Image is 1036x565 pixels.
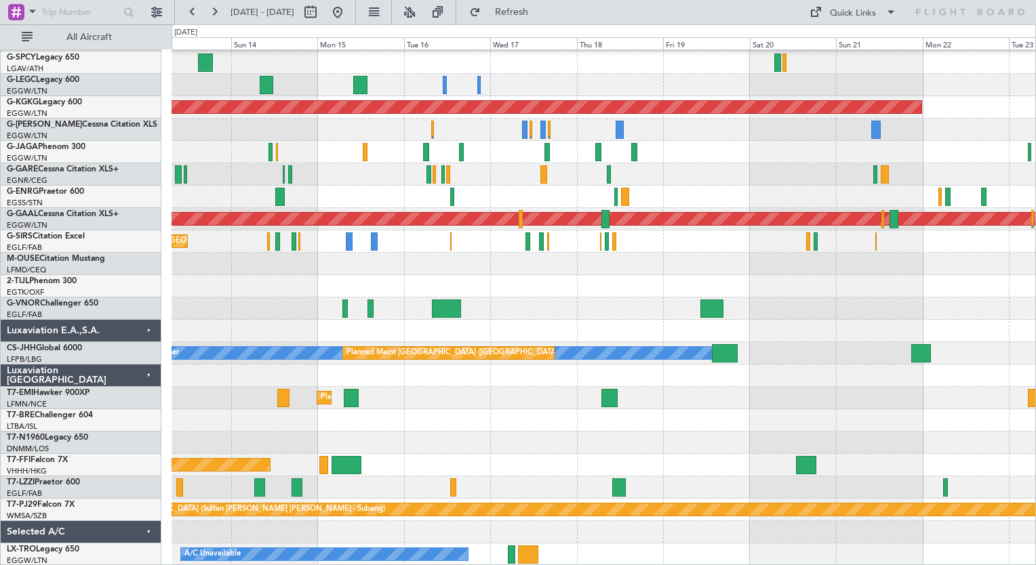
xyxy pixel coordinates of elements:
span: T7-EMI [7,389,33,397]
span: G-SIRS [7,232,33,240]
a: CS-JHHGlobal 6000 [7,344,82,352]
button: Refresh [463,1,544,23]
a: LGAV/ATH [7,64,43,74]
span: T7-N1960 [7,434,45,442]
a: LFPB/LBG [7,354,42,364]
span: G-VNOR [7,299,40,308]
a: EGLF/FAB [7,243,42,253]
div: Mon 22 [923,37,1009,49]
div: Fri 19 [663,37,749,49]
span: T7-FFI [7,456,31,464]
span: Refresh [483,7,540,17]
a: G-[PERSON_NAME]Cessna Citation XLS [7,121,157,129]
a: G-KGKGLegacy 600 [7,98,82,106]
div: Mon 15 [317,37,403,49]
a: EGGW/LTN [7,153,47,163]
a: G-LEGCLegacy 600 [7,76,79,84]
input: Trip Number [41,2,119,22]
a: LFMN/NCE [7,399,47,409]
div: Planned Maint [GEOGRAPHIC_DATA] ([GEOGRAPHIC_DATA]) [346,343,560,363]
a: 2-TIJLPhenom 300 [7,277,77,285]
span: 2-TIJL [7,277,29,285]
span: G-JAGA [7,143,38,151]
a: EGGW/LTN [7,220,47,230]
a: T7-LZZIPraetor 600 [7,478,80,486]
div: Planned Maint [GEOGRAPHIC_DATA] [321,388,450,408]
a: G-VNORChallenger 650 [7,299,98,308]
div: Tue 16 [404,37,490,49]
span: G-[PERSON_NAME] [7,121,82,129]
a: T7-N1960Legacy 650 [7,434,88,442]
span: T7-PJ29 [7,501,37,509]
span: G-LEGC [7,76,36,84]
div: Sat 20 [750,37,836,49]
a: G-SIRSCitation Excel [7,232,85,240]
button: Quick Links [803,1,903,23]
span: G-KGKG [7,98,39,106]
span: M-OUSE [7,255,39,263]
span: All Aircraft [35,33,143,42]
div: [DATE] [174,27,197,39]
button: All Aircraft [15,26,147,48]
div: Sat 13 [145,37,231,49]
div: Thu 18 [577,37,663,49]
a: EGSS/STN [7,198,43,208]
a: T7-FFIFalcon 7X [7,456,68,464]
a: G-SPCYLegacy 650 [7,54,79,62]
a: EGLF/FAB [7,488,42,499]
span: G-SPCY [7,54,36,62]
div: Wed 17 [490,37,576,49]
a: T7-BREChallenger 604 [7,411,93,419]
div: Sun 21 [836,37,922,49]
span: CS-JHH [7,344,36,352]
a: T7-EMIHawker 900XP [7,389,89,397]
span: [DATE] - [DATE] [231,6,294,18]
a: EGGW/LTN [7,86,47,96]
span: T7-BRE [7,411,35,419]
a: T7-PJ29Falcon 7X [7,501,75,509]
a: LTBA/ISL [7,421,37,432]
span: G-ENRG [7,188,39,196]
a: EGNR/CEG [7,175,47,186]
a: VHHH/HKG [7,466,47,476]
span: G-GAAL [7,210,38,218]
a: EGGW/LTN [7,131,47,141]
a: M-OUSECitation Mustang [7,255,105,263]
div: Sun 14 [231,37,317,49]
a: G-GARECessna Citation XLS+ [7,165,119,173]
a: EGTK/OXF [7,287,44,297]
a: G-JAGAPhenom 300 [7,143,85,151]
span: T7-LZZI [7,478,35,486]
a: EGLF/FAB [7,310,42,320]
a: EGGW/LTN [7,108,47,119]
a: DNMM/LOS [7,444,49,454]
div: Quick Links [830,7,876,20]
a: G-ENRGPraetor 600 [7,188,84,196]
a: G-GAALCessna Citation XLS+ [7,210,119,218]
a: LFMD/CEQ [7,265,46,275]
span: G-GARE [7,165,38,173]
